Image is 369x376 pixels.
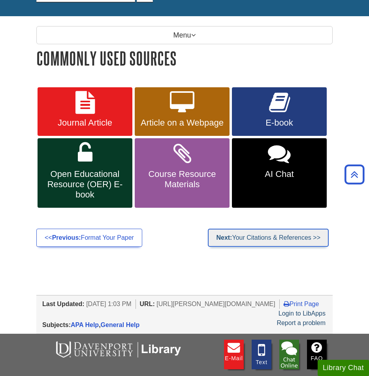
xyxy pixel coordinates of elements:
[42,321,71,328] span: Subjects:
[307,340,327,369] a: FAQ
[279,340,299,369] li: Chat with Library
[284,301,290,307] i: Print Page
[252,340,271,369] a: Text
[238,169,321,179] span: AI Chat
[232,138,327,208] a: AI Chat
[42,340,192,359] img: DU Libraries
[36,26,333,44] p: Menu
[135,87,230,136] a: Article on a Webpage
[156,301,275,307] span: [URL][PERSON_NAME][DOMAIN_NAME]
[71,321,139,328] span: ,
[342,169,367,180] a: Back to Top
[279,310,326,317] a: Login to LibApps
[141,169,224,190] span: Course Resource Materials
[36,48,333,68] h1: Commonly Used Sources
[277,320,326,326] a: Report a problem
[43,118,126,128] span: Journal Article
[318,360,369,376] button: Library Chat
[71,321,99,328] a: APA Help
[224,340,244,369] a: E-mail
[232,87,327,136] a: E-book
[208,229,329,247] a: Next:Your Citations & References >>
[135,138,230,208] a: Course Resource Materials
[86,301,131,307] span: [DATE] 1:03 PM
[43,169,126,200] span: Open Educational Resource (OER) E-book
[279,340,299,369] img: Library Chat
[141,118,224,128] span: Article on a Webpage
[140,301,155,307] span: URL:
[52,234,81,241] strong: Previous:
[36,229,142,247] a: <<Previous:Format Your Paper
[216,234,232,241] strong: Next:
[101,321,140,328] a: General Help
[38,87,132,136] a: Journal Article
[42,301,85,307] span: Last Updated:
[284,301,319,307] a: Print Page
[38,138,132,208] a: Open Educational Resource (OER) E-book
[238,118,321,128] span: E-book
